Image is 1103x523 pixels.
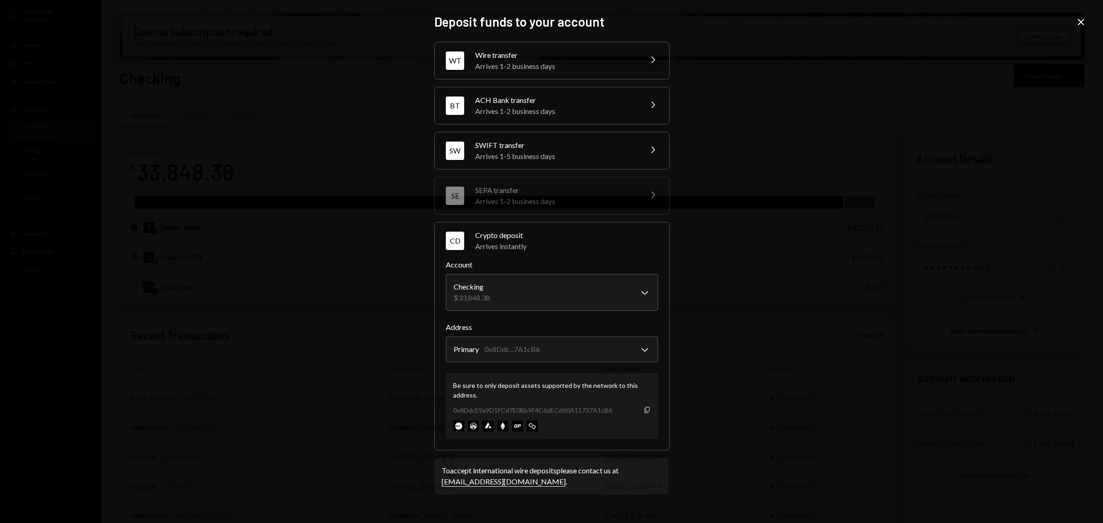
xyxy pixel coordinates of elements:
[483,421,494,432] img: avalanche-mainnet
[497,421,508,432] img: ethereum-mainnet
[446,259,658,270] label: Account
[446,142,464,160] div: SW
[446,322,658,333] label: Address
[453,381,651,400] div: Be sure to only deposit assets supported by the network to this address.
[446,51,464,70] div: WT
[435,132,669,169] button: SWSWIFT transferArrives 1-5 business days
[446,274,658,311] button: Account
[446,259,658,439] div: CDCrypto depositArrives instantly
[475,185,636,196] div: SEPA transfer
[475,50,636,61] div: Wire transfer
[512,421,523,432] img: optimism-mainnet
[442,465,661,487] div: To accept international wire deposits please contact us at .
[484,344,540,355] div: 0x8Ddc...7A1cB6
[475,151,636,162] div: Arrives 1-5 business days
[446,187,464,205] div: SE
[446,97,464,115] div: BT
[475,230,658,241] div: Crypto deposit
[435,87,669,124] button: BTACH Bank transferArrives 1-2 business days
[475,196,636,207] div: Arrives 1-2 business days
[527,421,538,432] img: polygon-mainnet
[475,106,636,117] div: Arrives 1-2 business days
[434,13,669,31] h2: Deposit funds to your account
[435,177,669,214] button: SESEPA transferArrives 1-2 business days
[435,222,669,259] button: CDCrypto depositArrives instantly
[453,405,612,415] div: 0x8DdcE9a9D1FCd7E0Bb9F4C6dECd60A11737A1cB6
[468,421,479,432] img: arbitrum-mainnet
[446,232,464,250] div: CD
[475,61,636,72] div: Arrives 1-2 business days
[435,42,669,79] button: WTWire transferArrives 1-2 business days
[442,477,566,487] a: [EMAIL_ADDRESS][DOMAIN_NAME]
[453,421,464,432] img: base-mainnet
[475,241,658,252] div: Arrives instantly
[475,95,636,106] div: ACH Bank transfer
[475,140,636,151] div: SWIFT transfer
[446,336,658,362] button: Address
